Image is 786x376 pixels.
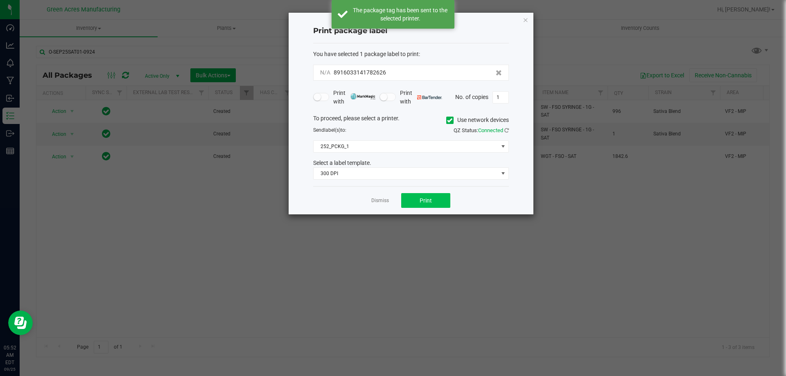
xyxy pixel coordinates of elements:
a: Dismiss [371,197,389,204]
span: No. of copies [455,93,488,100]
div: To proceed, please select a printer. [307,114,515,126]
span: 252_PCKG_1 [314,141,498,152]
span: Connected [478,127,503,133]
span: Print with [400,89,442,106]
span: QZ Status: [454,127,509,133]
span: Print with [333,89,375,106]
span: N/A [320,69,330,76]
span: Print [420,197,432,204]
div: The package tag has been sent to the selected printer. [352,6,448,23]
iframe: Resource center [8,311,33,335]
span: Send to: [313,127,346,133]
h4: Print package label [313,26,509,36]
label: Use network devices [446,116,509,124]
span: label(s) [324,127,341,133]
div: Select a label template. [307,159,515,167]
span: 8916033141782626 [334,69,386,76]
div: : [313,50,509,59]
img: bartender.png [417,95,442,99]
span: You have selected 1 package label to print [313,51,419,57]
img: mark_magic_cybra.png [350,93,375,99]
span: 300 DPI [314,168,498,179]
button: Print [401,193,450,208]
